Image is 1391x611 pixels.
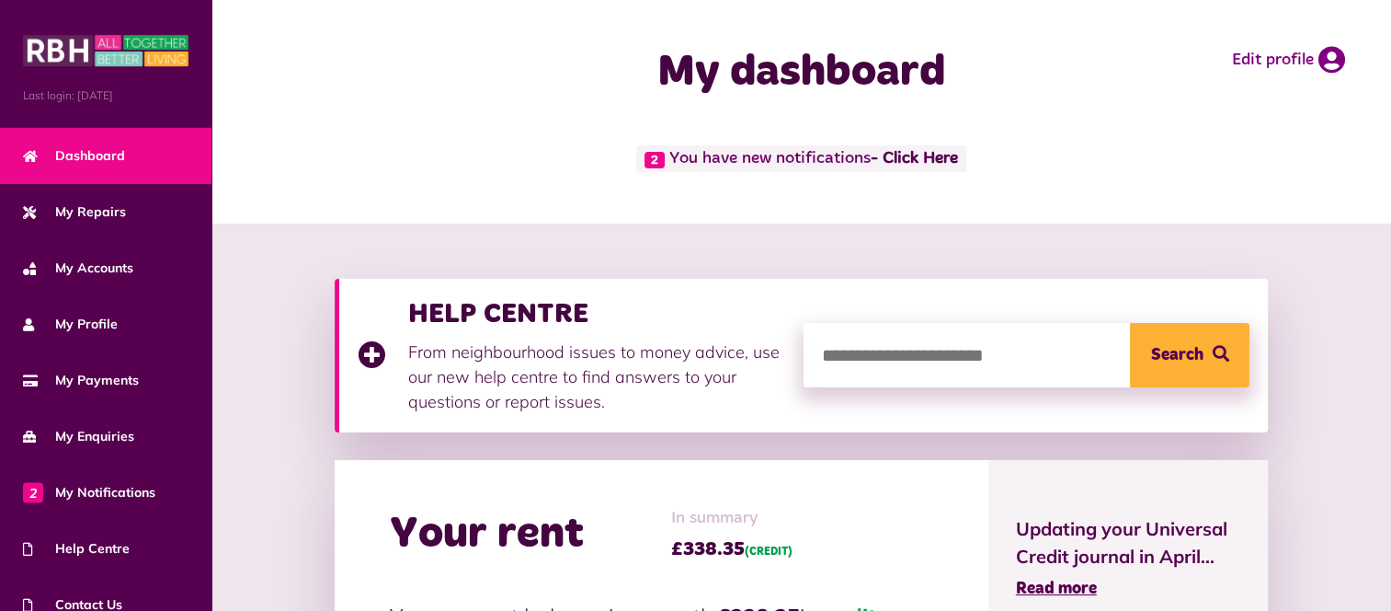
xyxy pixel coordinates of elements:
[408,297,785,330] h3: HELP CENTRE
[23,87,188,104] span: Last login: [DATE]
[23,259,133,278] span: My Accounts
[23,371,139,390] span: My Payments
[390,508,584,561] h2: Your rent
[23,146,125,166] span: Dashboard
[23,315,118,334] span: My Profile
[871,151,958,167] a: - Click Here
[23,482,43,502] span: 2
[23,427,134,446] span: My Enquiries
[23,32,188,69] img: MyRBH
[636,145,965,172] span: You have new notifications
[671,536,792,563] span: £338.35
[525,46,1078,99] h1: My dashboard
[671,506,792,531] span: In summary
[1016,515,1241,571] span: Updating your Universal Credit journal in April...
[1130,323,1249,387] button: Search
[23,483,155,502] span: My Notifications
[1151,323,1203,387] span: Search
[23,202,126,222] span: My Repairs
[644,152,665,168] span: 2
[1016,515,1241,602] a: Updating your Universal Credit journal in April... Read more
[1016,581,1097,597] span: Read more
[408,340,785,414] p: From neighbourhood issues to money advice, use our new help centre to find answers to your questi...
[23,539,130,559] span: Help Centre
[1232,46,1345,74] a: Edit profile
[745,547,792,558] span: (CREDIT)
